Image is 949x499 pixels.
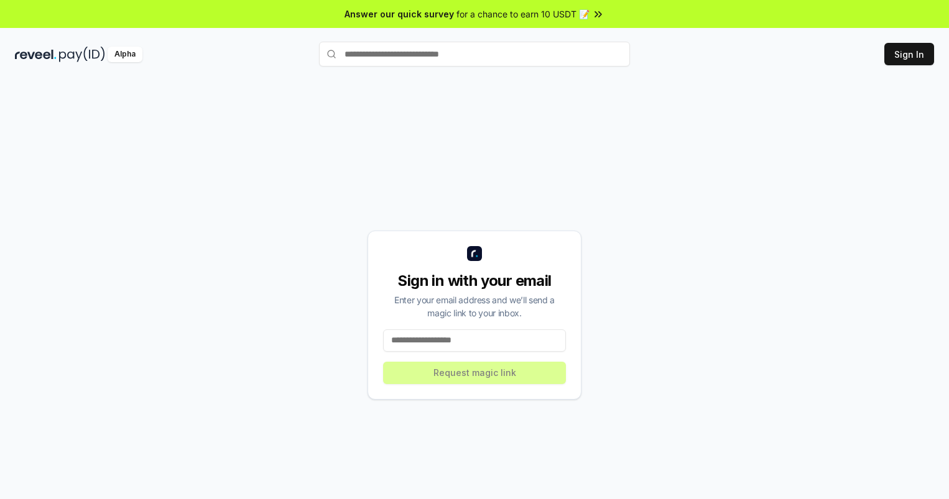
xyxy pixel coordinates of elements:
div: Alpha [108,47,142,62]
span: for a chance to earn 10 USDT 📝 [456,7,590,21]
button: Sign In [884,43,934,65]
img: logo_small [467,246,482,261]
span: Answer our quick survey [345,7,454,21]
div: Enter your email address and we’ll send a magic link to your inbox. [383,293,566,319]
div: Sign in with your email [383,271,566,291]
img: pay_id [59,47,105,62]
img: reveel_dark [15,47,57,62]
